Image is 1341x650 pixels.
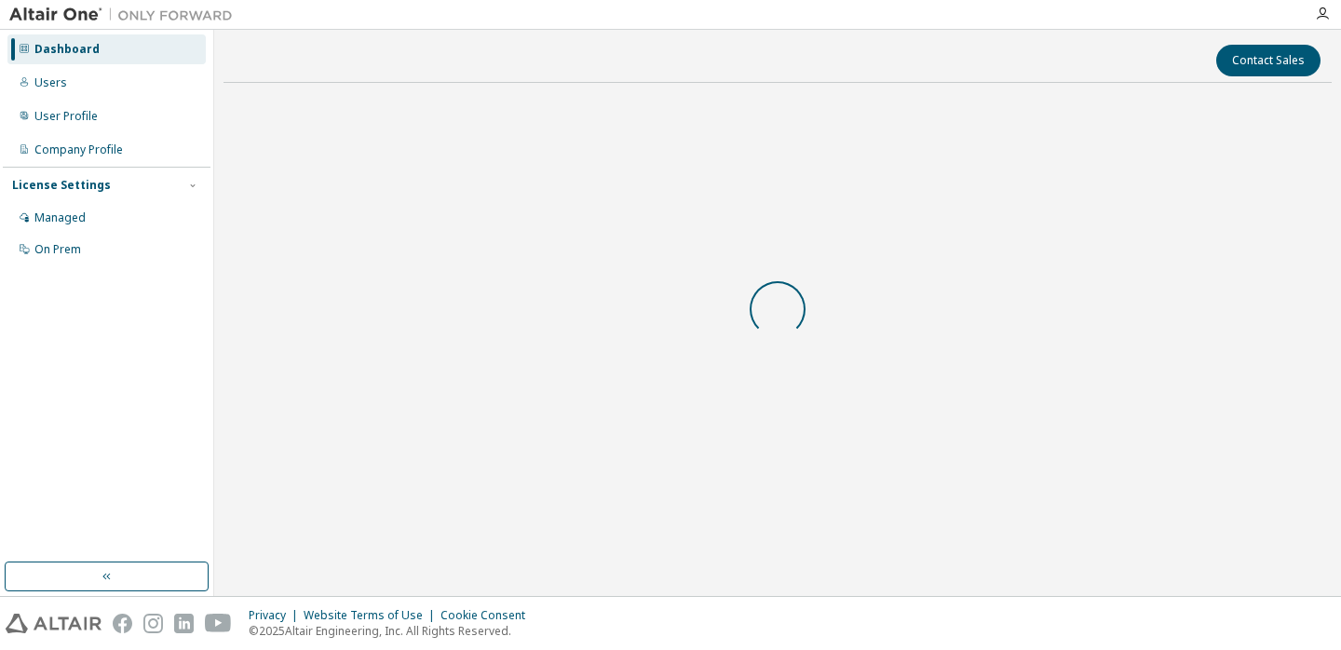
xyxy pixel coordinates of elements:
img: linkedin.svg [174,614,194,633]
img: altair_logo.svg [6,614,102,633]
p: © 2025 Altair Engineering, Inc. All Rights Reserved. [249,623,536,639]
img: facebook.svg [113,614,132,633]
div: Company Profile [34,142,123,157]
div: License Settings [12,178,111,193]
div: Cookie Consent [440,608,536,623]
div: On Prem [34,242,81,257]
img: youtube.svg [205,614,232,633]
div: User Profile [34,109,98,124]
div: Dashboard [34,42,100,57]
button: Contact Sales [1216,45,1321,76]
div: Privacy [249,608,304,623]
div: Website Terms of Use [304,608,440,623]
div: Managed [34,210,86,225]
div: Users [34,75,67,90]
img: Altair One [9,6,242,24]
img: instagram.svg [143,614,163,633]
